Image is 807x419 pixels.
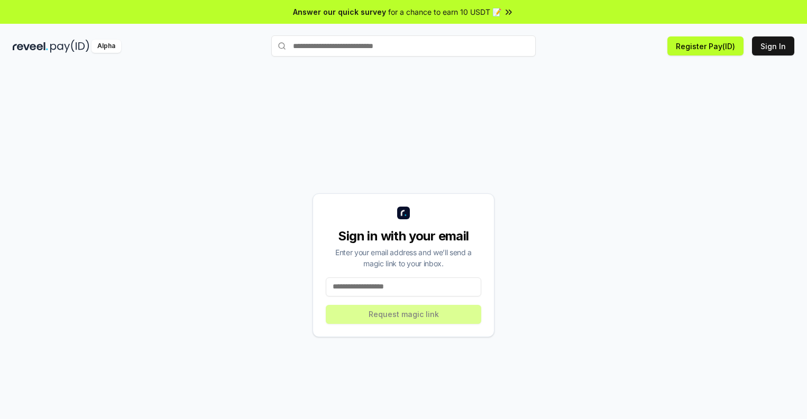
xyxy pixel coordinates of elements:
button: Sign In [752,36,794,55]
img: reveel_dark [13,40,48,53]
div: Enter your email address and we’ll send a magic link to your inbox. [326,247,481,269]
div: Sign in with your email [326,228,481,245]
button: Register Pay(ID) [667,36,744,55]
img: pay_id [50,40,89,53]
span: Answer our quick survey [293,6,386,17]
div: Alpha [91,40,121,53]
img: logo_small [397,207,410,219]
span: for a chance to earn 10 USDT 📝 [388,6,501,17]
